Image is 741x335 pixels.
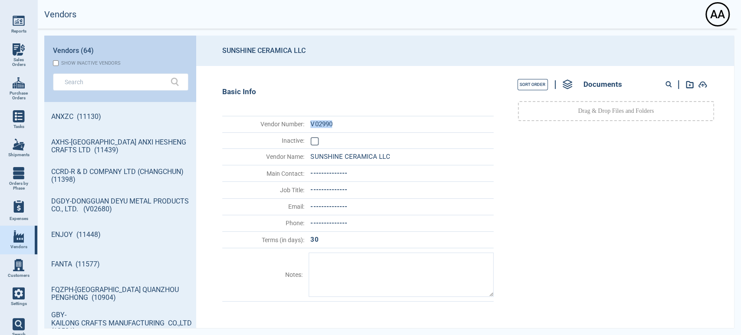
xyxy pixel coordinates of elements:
a: ANXZC (11130) [44,102,196,131]
img: menu_icon [13,287,25,299]
a: FANTA (11577) [44,250,196,279]
img: menu_icon [13,138,25,151]
span: Inactive : [223,137,304,144]
a: AXHS-[GEOGRAPHIC_DATA] ANXI HESHENG CRAFTS LTD (11439) [44,131,196,161]
span: Purchase Orders [7,91,30,101]
img: add-document [686,81,694,89]
span: Email : [223,203,304,210]
span: Expenses [10,216,28,221]
a: CCRD-R & D COMPANY LTD (CHANGCHUN) (11398) [44,161,196,190]
span: 30 [310,236,318,243]
div: Show inactive vendors [61,60,121,66]
span: Vendors [10,244,27,250]
span: V02990 [310,120,332,128]
span: -------------- [310,186,347,194]
img: add-document [698,81,707,88]
span: Vendors (64) [53,47,94,55]
a: FQZPH-[GEOGRAPHIC_DATA] QUANZHOU PENGHONG (10904) [44,279,196,309]
span: Customers [8,273,30,278]
img: menu_icon [13,15,25,27]
img: menu_icon [13,259,25,271]
div: A A [707,3,728,25]
span: Main Contact : [223,170,304,177]
span: -------------- [310,203,347,210]
img: menu_icon [13,43,25,56]
div: grid [44,102,196,328]
span: -------------- [310,169,347,177]
header: SUNSHINE CERAMICA LLC [196,36,734,66]
a: DGDY-DONGGUAN DEYU METAL PRODUCTS CO., LTD. (V02680) [44,190,196,220]
button: Sort Order [517,79,548,90]
img: menu_icon [13,167,25,179]
span: Sales Orders [7,57,30,67]
span: Reports [11,29,26,34]
span: Shipments [8,152,30,158]
a: ENJOY (11448) [44,220,196,250]
p: Drag & Drop Files and Folders [578,107,654,115]
span: Tasks [13,124,24,129]
img: menu_icon [13,77,25,89]
input: Search [65,76,164,88]
span: Vendor Number : [223,121,304,128]
span: Documents [583,80,622,89]
span: Settings [11,301,27,306]
span: Vendor Name : [223,153,304,160]
span: -------------- [310,219,347,227]
div: Basic Info [222,88,494,96]
span: SUNSHINE CERAMICA LLC [310,153,390,161]
img: menu_icon [13,230,25,243]
span: Phone : [223,220,304,227]
img: menu_icon [13,110,25,122]
span: Notes : [223,271,303,278]
span: Terms (in days) : [223,236,304,243]
span: Orders by Phase [7,181,30,191]
h2: Vendors [44,10,76,20]
span: Job Title : [223,187,304,194]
